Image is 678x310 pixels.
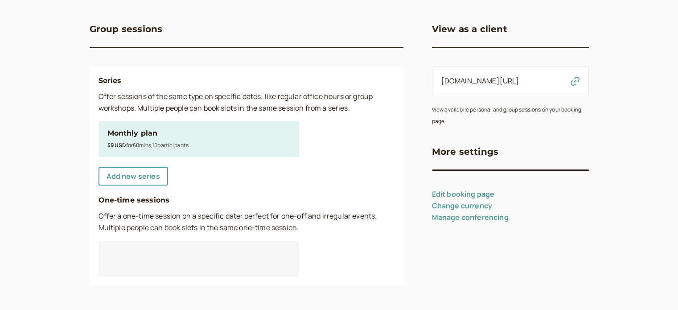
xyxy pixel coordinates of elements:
h3: View as a client [432,22,507,36]
a: Manage conferencing [432,212,509,222]
a: [DOMAIN_NAME][URL] [441,76,519,86]
a: Monthly plan59 USDfor60mins,10participants [107,128,290,151]
iframe: Chat Widget [633,267,678,310]
b: 59 USD [107,141,126,149]
small: View availabile personal and group sessions on your booking page [432,106,581,125]
p: Offer sessions of the same type on specific dates: like regular office hours or group workshops. ... [99,91,394,114]
h4: One-time sessions [99,194,394,206]
a: Add new series [99,167,168,186]
h4: Series [99,75,394,87]
p: Offer a one-time session on a specific date: perfect for one-off and irregular events. Multiple p... [99,211,394,234]
div: Csevegés widget [633,267,678,310]
small: for 60 min s , 10 participant s [107,141,189,149]
h3: More settings [432,145,499,159]
a: Edit booking page [432,189,495,199]
h3: Group sessions [90,22,163,36]
div: Monthly plan [107,128,290,139]
a: Change currency [432,201,492,211]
